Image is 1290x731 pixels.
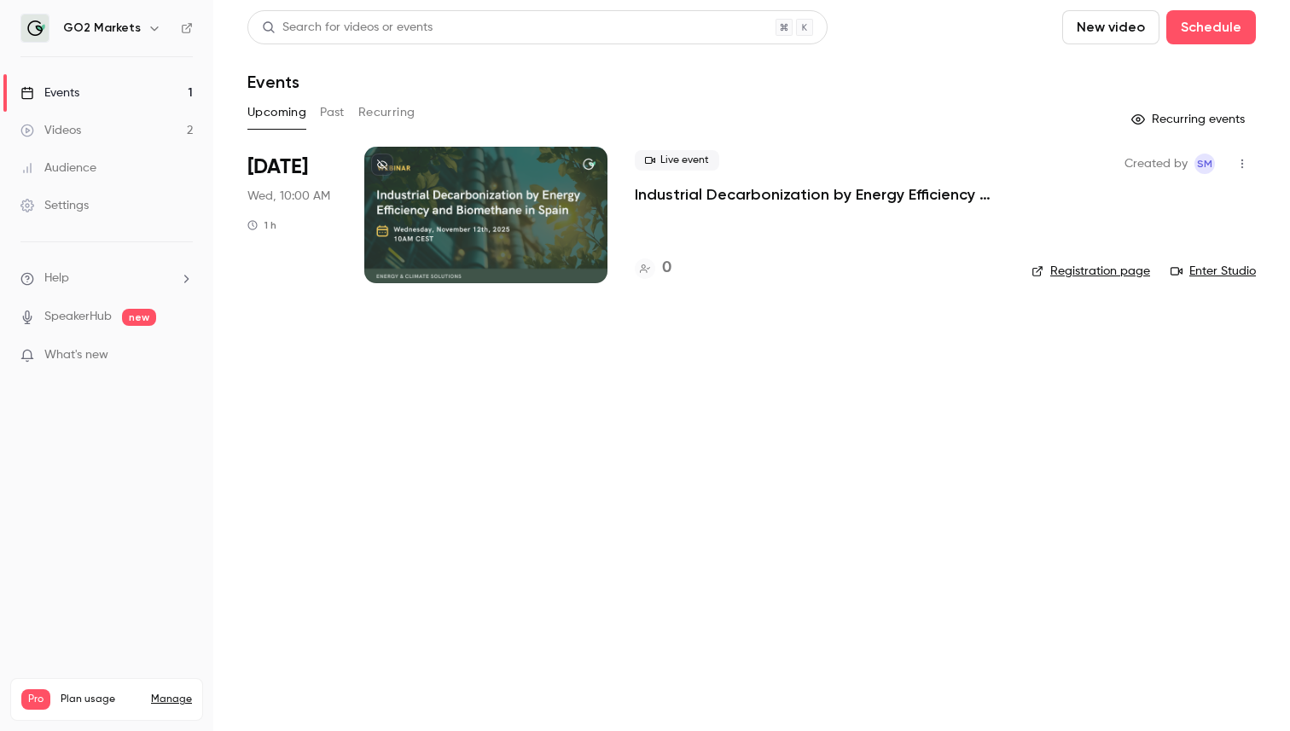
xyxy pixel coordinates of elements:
span: Live event [635,150,719,171]
button: Schedule [1166,10,1256,44]
span: new [122,309,156,326]
div: Audience [20,160,96,177]
div: Videos [20,122,81,139]
div: Search for videos or events [262,19,433,37]
span: Wed, 10:00 AM [247,188,330,205]
div: Events [20,84,79,102]
span: Created by [1124,154,1188,174]
button: New video [1062,10,1159,44]
div: Nov 12 Wed, 10:00 AM (Europe/Berlin) [247,147,337,283]
button: Upcoming [247,99,306,126]
span: Sophia Mwema [1194,154,1215,174]
div: 1 h [247,218,276,232]
button: Recurring events [1124,106,1256,133]
a: SpeakerHub [44,308,112,326]
button: Recurring [358,99,415,126]
span: [DATE] [247,154,308,181]
iframe: Noticeable Trigger [172,348,193,363]
img: GO2 Markets [21,15,49,42]
a: Manage [151,693,192,706]
li: help-dropdown-opener [20,270,193,287]
span: Plan usage [61,693,141,706]
span: SM [1197,154,1212,174]
div: Settings [20,197,89,214]
a: Enter Studio [1171,263,1256,280]
span: Pro [21,689,50,710]
span: Help [44,270,69,287]
button: Past [320,99,345,126]
h6: GO2 Markets [63,20,141,37]
h4: 0 [662,257,671,280]
h1: Events [247,72,299,92]
a: Registration page [1031,263,1150,280]
span: What's new [44,346,108,364]
a: 0 [635,257,671,280]
a: Industrial Decarbonization by Energy Efficiency and Biomethane in [GEOGRAPHIC_DATA] [635,184,1004,205]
